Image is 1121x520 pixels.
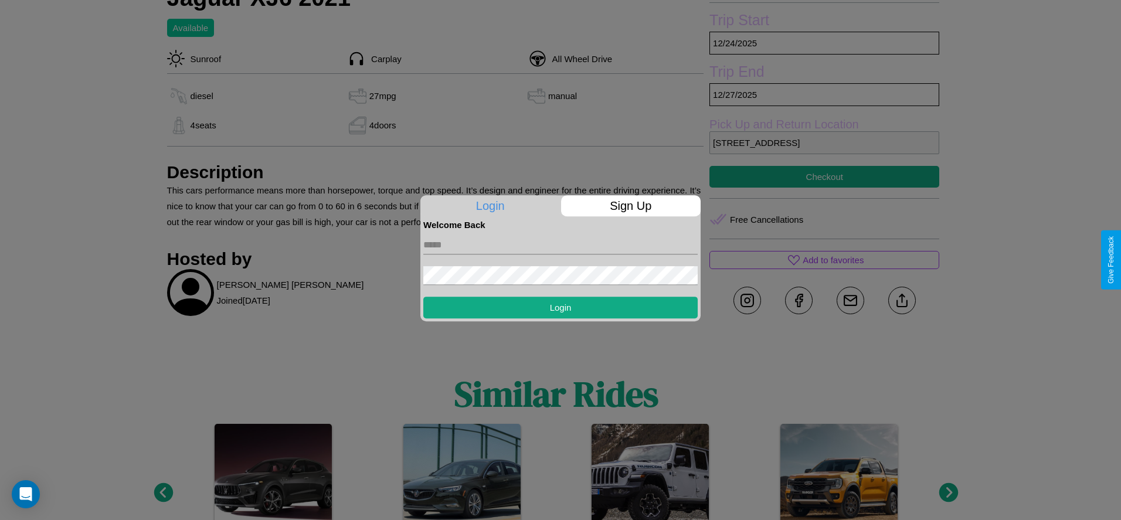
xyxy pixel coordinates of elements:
button: Login [423,297,698,318]
p: Sign Up [561,195,701,216]
div: Give Feedback [1107,236,1115,284]
div: Open Intercom Messenger [12,480,40,508]
h4: Welcome Back [423,220,698,230]
p: Login [420,195,560,216]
